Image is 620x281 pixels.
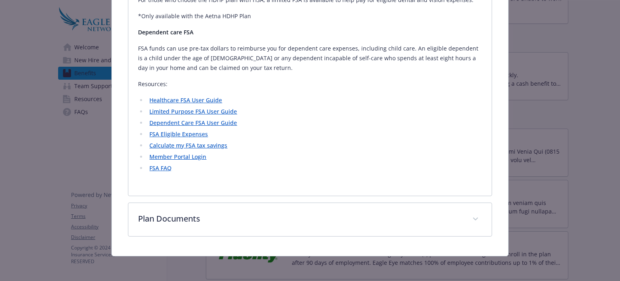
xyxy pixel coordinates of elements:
a: FSA Eligible Expenses [149,130,208,138]
p: *Only available with the Aetna HDHP Plan [138,11,482,21]
p: FSA funds can use pre-tax dollars to reimburse you for dependent care expenses, including child c... [138,44,482,73]
div: Plan Documents [128,203,491,236]
a: Calculate my FSA tax savings [149,142,227,149]
a: Dependent Care FSA User Guide [149,119,237,127]
a: FSA FAQ [149,164,172,172]
a: Limited Purpose FSA User Guide [149,108,237,115]
strong: Dependent care FSA [138,28,193,36]
a: Healthcare FSA User Guide [149,96,222,104]
p: Plan Documents [138,213,462,225]
p: Resources: [138,79,482,89]
a: Member Portal Login [149,153,206,161]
